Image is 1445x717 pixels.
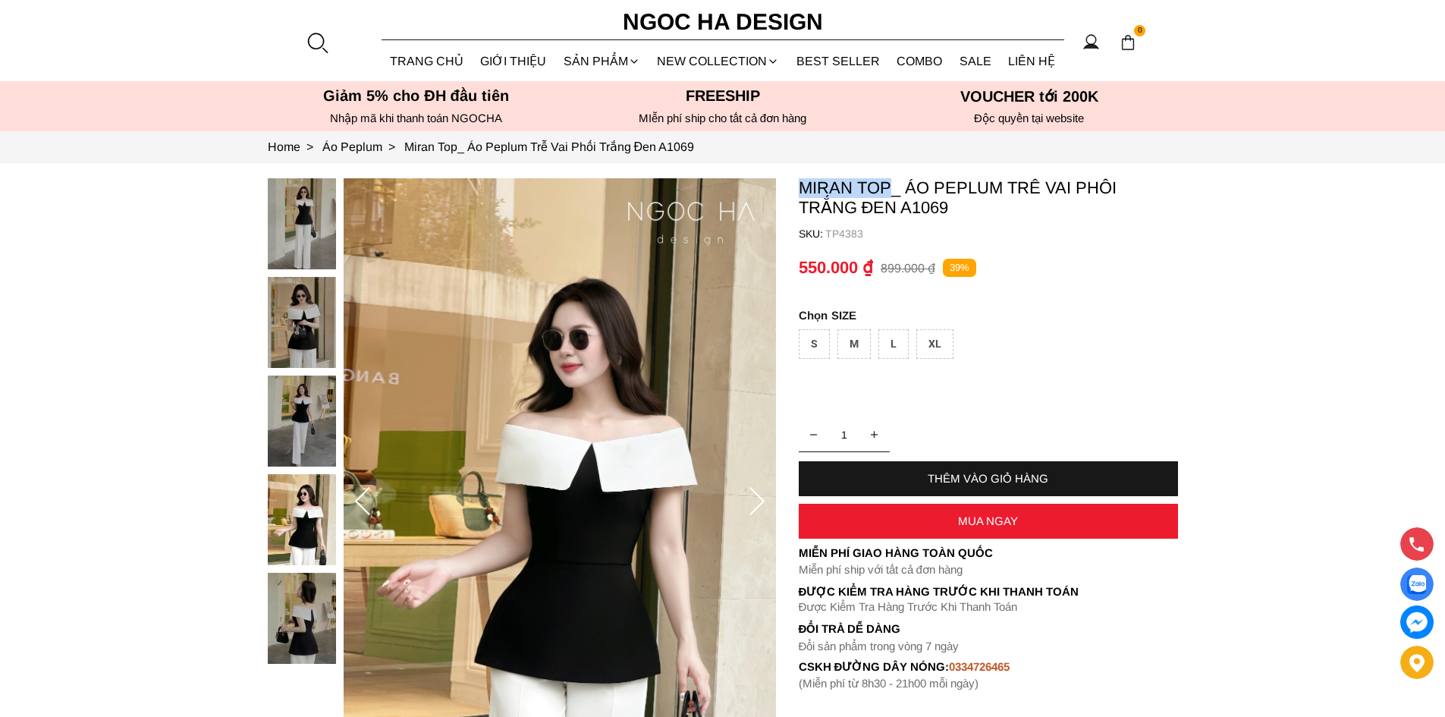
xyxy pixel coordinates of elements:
[268,178,336,269] img: Miran Top_ Áo Peplum Trễ Vai Phối Trắng Đen A1069_mini_0
[837,329,871,359] div: M
[949,660,1010,673] font: 0334726465
[574,112,872,125] h6: MIễn phí ship cho tất cả đơn hàng
[799,622,1178,635] h6: Đổi trả dễ dàng
[1400,605,1434,639] a: messenger
[881,261,935,275] p: 899.000 ₫
[799,585,1178,599] p: Được Kiểm Tra Hàng Trước Khi Thanh Toán
[382,41,473,81] a: TRANG CHỦ
[268,474,336,565] img: Miran Top_ Áo Peplum Trễ Vai Phối Trắng Đen A1069_mini_3
[943,259,976,278] p: 39%
[300,140,319,153] span: >
[799,329,830,359] div: S
[268,376,336,467] img: Miran Top_ Áo Peplum Trễ Vai Phối Trắng Đen A1069_mini_2
[881,112,1178,125] h6: Độc quyền tại website
[404,140,695,153] a: Link to Miran Top_ Áo Peplum Trễ Vai Phối Trắng Đen A1069
[951,41,1001,81] a: SALE
[799,309,1178,322] p: SIZE
[1407,575,1426,594] img: Display image
[799,600,1178,614] p: Được Kiểm Tra Hàng Trước Khi Thanh Toán
[799,563,963,576] font: Miễn phí ship với tất cả đơn hàng
[268,573,336,664] img: Miran Top_ Áo Peplum Trễ Vai Phối Trắng Đen A1069_mini_4
[472,41,555,81] a: GIỚI THIỆU
[555,41,649,81] div: SẢN PHẨM
[609,4,837,40] a: Ngoc Ha Design
[1400,568,1434,601] a: Display image
[799,677,979,690] font: (Miễn phí từ 8h30 - 21h00 mỗi ngày)
[322,140,404,153] a: Link to Áo Peplum
[1000,41,1064,81] a: LIÊN HỆ
[268,140,322,153] a: Link to Home
[799,660,950,673] font: cskh đường dây nóng:
[799,228,825,240] h6: SKU:
[878,329,909,359] div: L
[916,329,953,359] div: XL
[881,87,1178,105] h5: VOUCHER tới 200K
[1120,34,1136,51] img: img-CART-ICON-ksit0nf1
[788,41,889,81] a: BEST SELLER
[799,640,960,653] font: Đổi sản phẩm trong vòng 7 ngày
[799,472,1178,485] div: THÊM VÀO GIỎ HÀNG
[799,546,993,559] font: Miễn phí giao hàng toàn quốc
[799,514,1178,527] div: MUA NGAY
[825,228,1178,240] p: TP4383
[268,277,336,368] img: Miran Top_ Áo Peplum Trễ Vai Phối Trắng Đen A1069_mini_1
[888,41,951,81] a: Combo
[323,87,509,104] font: Giảm 5% cho ĐH đầu tiên
[330,112,502,124] font: Nhập mã khi thanh toán NGOCHA
[1134,25,1146,37] span: 0
[649,41,788,81] a: NEW COLLECTION
[686,87,760,104] font: Freeship
[382,140,401,153] span: >
[799,258,873,278] p: 550.000 ₫
[799,420,890,450] input: Quantity input
[799,178,1178,218] p: Miran Top_ Áo Peplum Trễ Vai Phối Trắng Đen A1069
